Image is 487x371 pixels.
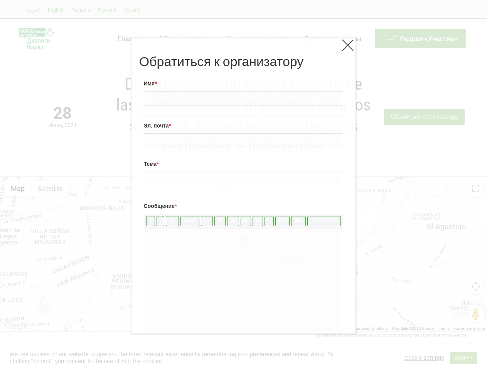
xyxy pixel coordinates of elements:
[139,53,348,70] h2: Обратиться к организатору
[265,216,274,226] input: Элемент списка
[144,80,344,87] label: Имя
[157,216,164,226] input: Курсив
[144,202,344,210] label: Сообщение
[227,216,239,226] input: Вставить изображение
[180,216,199,226] input: Цитата
[144,122,344,129] label: Эл. почта
[307,216,341,226] input: Закрыть все открытые теги
[275,216,290,226] input: Код
[291,216,306,226] input: Вставить тег «Далее»
[166,216,179,226] input: Вставить ссылку
[201,216,213,226] input: Удаленный (перечёркнутый) текст
[253,216,263,226] input: Нумерованный список
[146,216,155,226] input: Жирный
[241,216,251,226] input: Маркированный список
[144,160,344,168] label: Тема
[214,216,226,226] input: Вставленный текст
